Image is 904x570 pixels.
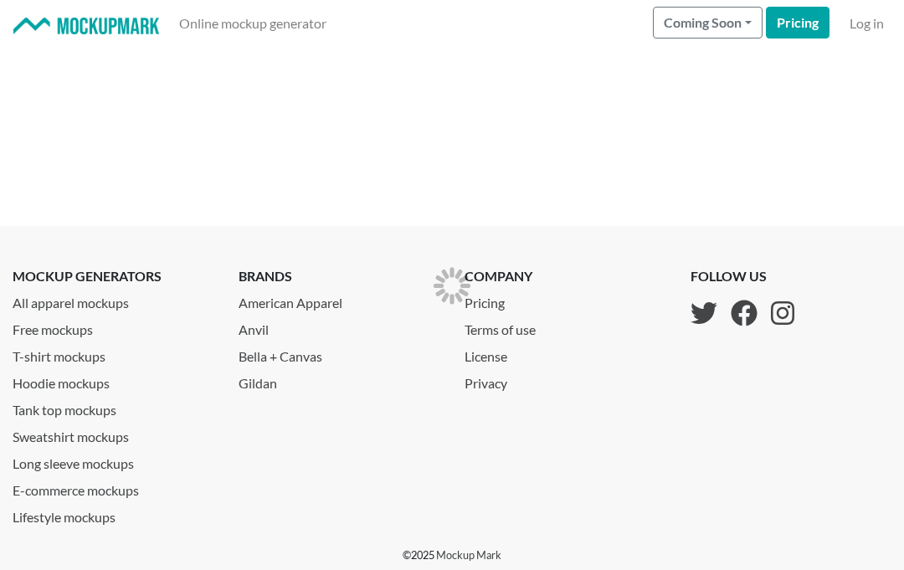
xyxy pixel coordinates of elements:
[691,266,794,286] p: follow us
[239,286,439,313] a: American Apparel
[13,313,213,340] a: Free mockups
[465,367,549,393] a: Privacy
[13,266,213,286] p: mockup generators
[13,367,213,393] a: Hoodie mockups
[13,474,213,501] a: E-commerce mockups
[13,420,213,447] a: Sweatshirt mockups
[239,367,439,393] a: Gildan
[13,286,213,313] a: All apparel mockups
[172,7,333,40] a: Online mockup generator
[239,266,439,286] p: brands
[766,7,830,39] a: Pricing
[465,340,549,367] a: License
[239,313,439,340] a: Anvil
[465,313,549,340] a: Terms of use
[653,7,763,39] button: Coming Soon
[13,18,159,35] img: Mockup Mark
[403,547,501,563] p: © 2025
[13,393,213,420] a: Tank top mockups
[13,340,213,367] a: T-shirt mockups
[843,7,891,40] a: Log in
[436,548,501,562] a: Mockup Mark
[465,286,549,313] a: Pricing
[13,501,213,527] a: Lifestyle mockups
[465,266,549,286] p: company
[13,447,213,474] a: Long sleeve mockups
[239,340,439,367] a: Bella + Canvas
